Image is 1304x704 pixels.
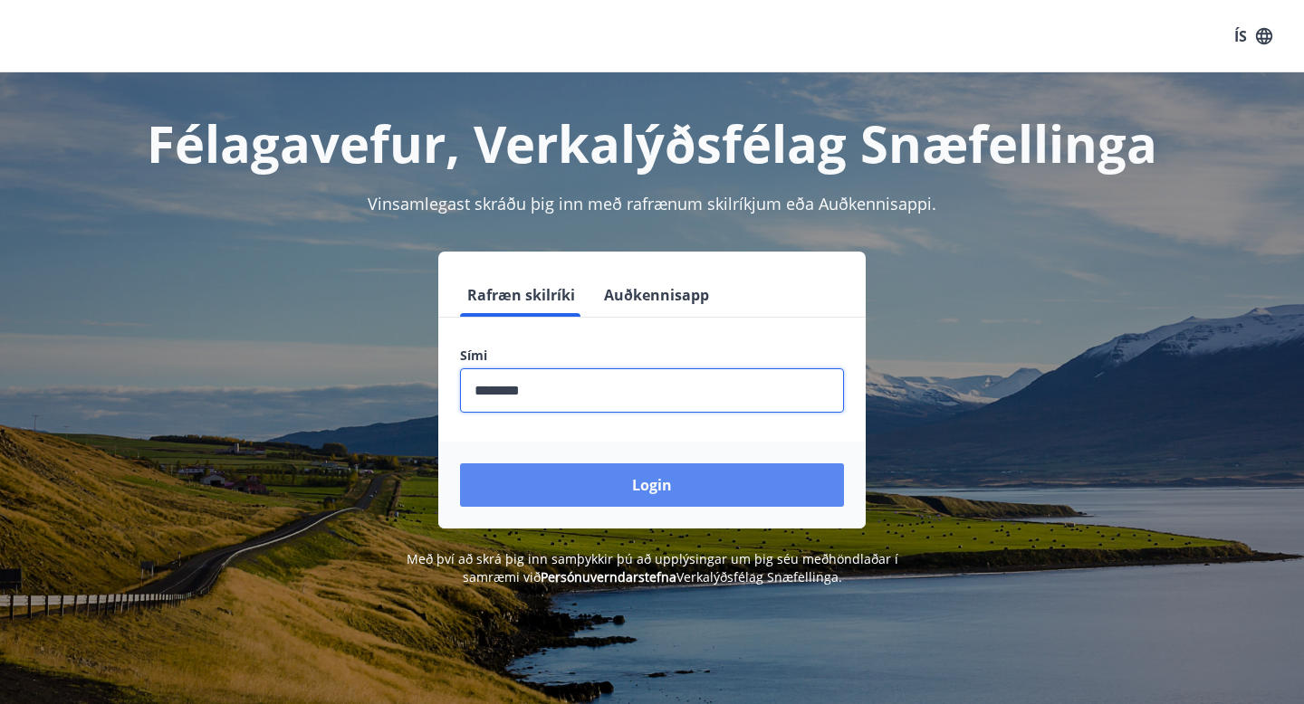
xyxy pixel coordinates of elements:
[460,273,582,317] button: Rafræn skilríki
[1224,20,1282,52] button: ÍS
[368,193,936,214] span: Vinsamlegast skráðu þig inn með rafrænum skilríkjum eða Auðkennisappi.
[597,273,716,317] button: Auðkennisapp
[460,463,844,507] button: Login
[541,568,676,585] a: Persónuverndarstefna
[407,550,898,585] span: Með því að skrá þig inn samþykkir þú að upplýsingar um þig séu meðhöndlaðar í samræmi við Verkalý...
[460,347,844,365] label: Sími
[22,109,1282,177] h1: Félagavefur, Verkalýðsfélag Snæfellinga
